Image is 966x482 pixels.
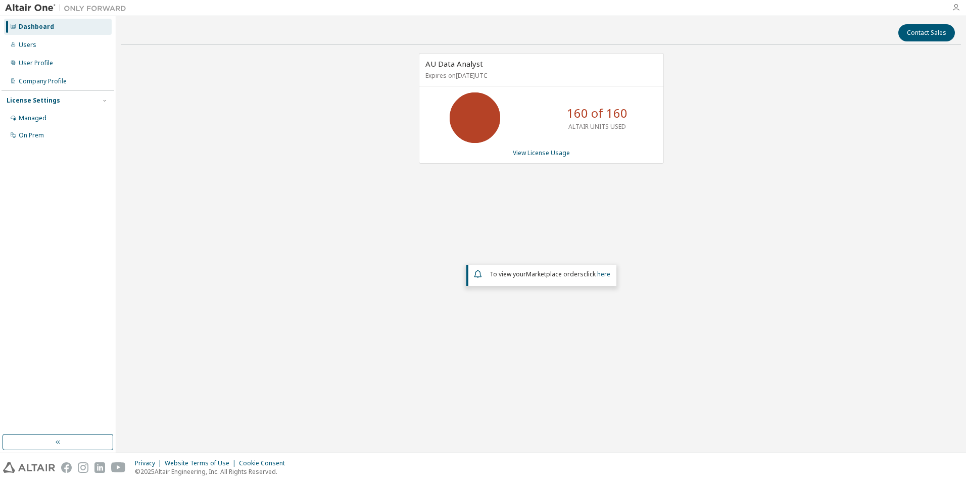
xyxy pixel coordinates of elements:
[425,71,655,80] p: Expires on [DATE] UTC
[19,59,53,67] div: User Profile
[19,131,44,139] div: On Prem
[898,24,955,41] button: Contact Sales
[135,467,291,476] p: © 2025 Altair Engineering, Inc. All Rights Reserved.
[78,462,88,473] img: instagram.svg
[526,270,584,278] em: Marketplace orders
[3,462,55,473] img: altair_logo.svg
[165,459,239,467] div: Website Terms of Use
[94,462,105,473] img: linkedin.svg
[19,41,36,49] div: Users
[19,114,46,122] div: Managed
[490,270,610,278] span: To view your click
[61,462,72,473] img: facebook.svg
[111,462,126,473] img: youtube.svg
[597,270,610,278] a: here
[7,97,60,105] div: License Settings
[135,459,165,467] div: Privacy
[567,105,627,122] p: 160 of 160
[239,459,291,467] div: Cookie Consent
[425,59,483,69] span: AU Data Analyst
[19,23,54,31] div: Dashboard
[513,149,570,157] a: View License Usage
[5,3,131,13] img: Altair One
[19,77,67,85] div: Company Profile
[568,122,626,131] p: ALTAIR UNITS USED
